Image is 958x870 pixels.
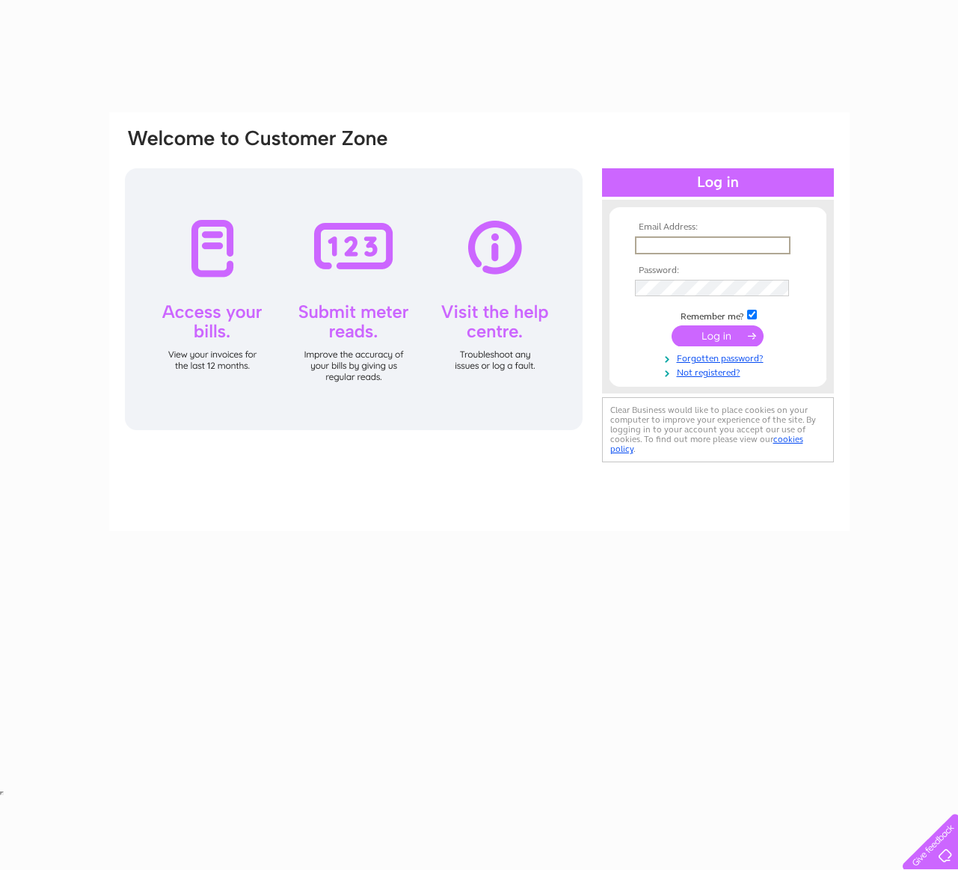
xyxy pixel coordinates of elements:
a: Not registered? [635,364,805,379]
div: Clear Business would like to place cookies on your computer to improve your experience of the sit... [602,397,834,462]
input: Submit [672,325,764,346]
a: Forgotten password? [635,350,805,364]
th: Email Address: [631,222,805,233]
a: cookies policy [610,434,803,454]
td: Remember me? [631,307,805,322]
th: Password: [631,266,805,276]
